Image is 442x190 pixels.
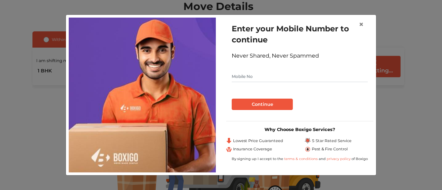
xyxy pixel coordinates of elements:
span: 5 Star Rated Service [312,138,352,144]
span: Insurance Coverage [233,146,272,152]
a: terms & conditions [284,157,319,161]
button: Continue [232,99,293,110]
img: relocation-img [69,18,216,172]
button: Close [353,15,369,34]
div: Never Shared, Never Spammed [232,52,368,60]
h3: Why Choose Boxigo Services? [226,127,373,132]
a: privacy policy [326,157,352,161]
span: Pest & Fire Control [312,146,348,152]
span: Lowest Price Guaranteed [233,138,283,144]
div: By signing up I accept to the and of Boxigo [226,156,373,161]
input: Mobile No [232,71,368,82]
h1: Enter your Mobile Number to continue [232,23,368,45]
span: × [359,19,364,29]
